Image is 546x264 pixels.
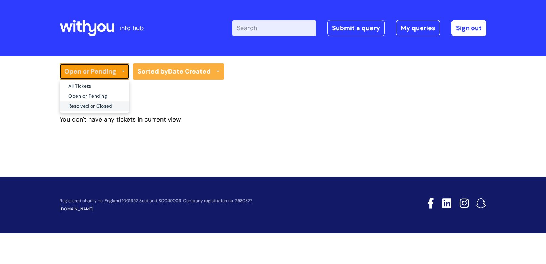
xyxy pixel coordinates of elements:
a: My queries [396,20,440,36]
div: | - [232,20,486,36]
a: [DOMAIN_NAME] [60,206,93,212]
input: Search [232,20,316,36]
a: Open or Pending [60,91,129,101]
b: Date Created [168,67,211,76]
div: You don't have any tickets in current view [60,114,486,125]
a: Resolved or Closed [60,101,129,111]
a: All Tickets [60,81,129,91]
p: info hub [120,22,144,34]
a: Open or Pending [60,63,129,80]
a: Submit a query [327,20,385,36]
a: Sorted byDate Created [133,63,224,80]
a: Sign out [451,20,486,36]
p: Registered charity no. England 1001957, Scotland SCO40009. Company registration no. 2580377 [60,199,377,203]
